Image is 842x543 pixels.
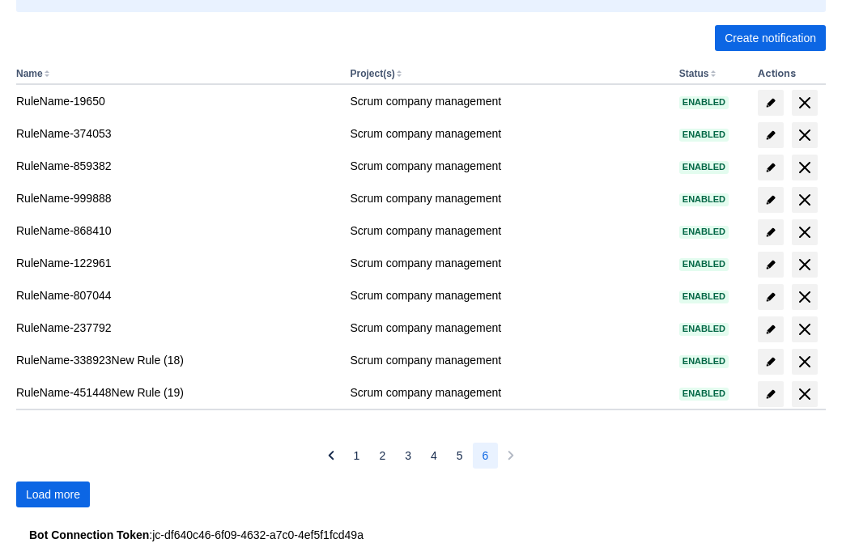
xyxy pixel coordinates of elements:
span: Enabled [679,260,729,269]
div: RuleName-237792 [16,320,337,336]
span: Enabled [679,163,729,172]
button: Previous [318,443,344,469]
div: Scrum company management [350,287,666,303]
div: Scrum company management [350,255,666,271]
span: 5 [457,443,463,469]
div: Scrum company management [350,190,666,206]
button: Status [679,68,709,79]
span: edit [764,161,777,174]
span: 2 [379,443,385,469]
div: RuleName-859382 [16,158,337,174]
span: Create notification [725,25,816,51]
div: : jc-df640c46-6f09-4632-a7c0-4ef5f1fcd49a [29,527,813,543]
div: Scrum company management [350,223,666,239]
span: edit [764,258,777,271]
button: Next [498,443,524,469]
button: Load more [16,481,90,507]
span: 6 [483,443,489,469]
span: delete [795,158,814,177]
button: Page 4 [421,443,447,469]
div: RuleName-338923New Rule (18) [16,352,337,368]
span: delete [795,190,814,210]
span: Enabled [679,292,729,301]
span: edit [764,129,777,142]
span: delete [795,384,814,404]
div: RuleName-19650 [16,93,337,109]
div: RuleName-451448New Rule (19) [16,384,337,401]
span: edit [764,323,777,336]
div: Scrum company management [350,125,666,142]
span: Enabled [679,357,729,366]
button: Page 2 [369,443,395,469]
div: RuleName-999888 [16,190,337,206]
span: edit [764,96,777,109]
span: Enabled [679,389,729,398]
span: delete [795,352,814,371]
span: delete [795,255,814,274]
span: Enabled [679,195,729,204]
span: Load more [26,481,80,507]
span: Enabled [679,130,729,139]
button: Name [16,68,43,79]
div: Scrum company management [350,384,666,401]
button: Page 3 [395,443,421,469]
span: 3 [405,443,411,469]
div: Scrum company management [350,352,666,368]
button: Create notification [715,25,826,51]
button: Page 1 [344,443,370,469]
button: Page 6 [473,443,499,469]
div: RuleName-868410 [16,223,337,239]
span: 4 [431,443,437,469]
span: edit [764,388,777,401]
nav: Pagination [318,443,525,469]
span: edit [764,291,777,303]
span: Enabled [679,98,729,107]
span: Enabled [679,325,729,333]
span: edit [764,355,777,368]
span: edit [764,226,777,239]
span: delete [795,125,814,145]
div: RuleName-807044 [16,287,337,303]
span: 1 [354,443,360,469]
span: edit [764,193,777,206]
div: RuleName-374053 [16,125,337,142]
div: Scrum company management [350,158,666,174]
span: Enabled [679,227,729,236]
span: delete [795,223,814,242]
button: Project(s) [350,68,394,79]
span: delete [795,320,814,339]
div: Scrum company management [350,93,666,109]
span: delete [795,287,814,307]
div: RuleName-122961 [16,255,337,271]
button: Page 5 [447,443,473,469]
strong: Bot Connection Token [29,528,149,541]
span: delete [795,93,814,112]
th: Actions [751,64,826,85]
div: Scrum company management [350,320,666,336]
